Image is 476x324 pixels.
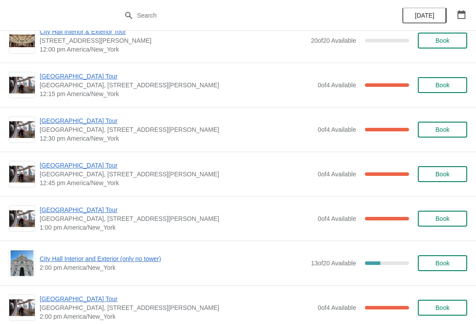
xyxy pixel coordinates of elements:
span: Book [435,304,450,311]
span: [GEOGRAPHIC_DATA] Tour [40,205,313,214]
span: 12:00 pm America/New_York [40,45,306,54]
img: City Hall Tower Tour | City Hall Visitor Center, 1400 John F Kennedy Boulevard Suite 121, Philade... [9,121,35,138]
span: 12:15 pm America/New_York [40,89,313,98]
span: 20 of 20 Available [311,37,356,44]
span: 0 of 4 Available [318,126,356,133]
span: [GEOGRAPHIC_DATA], [STREET_ADDRESS][PERSON_NAME] [40,214,313,223]
button: Book [418,211,467,227]
button: Book [418,300,467,316]
span: [GEOGRAPHIC_DATA] Tour [40,72,313,81]
button: [DATE] [402,7,446,23]
span: [GEOGRAPHIC_DATA] Tour [40,294,313,303]
span: 12:45 pm America/New_York [40,179,313,187]
span: [GEOGRAPHIC_DATA], [STREET_ADDRESS][PERSON_NAME] [40,303,313,312]
img: City Hall Interior and Exterior (only no tower) | | 2:00 pm America/New_York [11,250,34,276]
span: Book [435,260,450,267]
img: City Hall Tower Tour | City Hall Visitor Center, 1400 John F Kennedy Boulevard Suite 121, Philade... [9,166,35,183]
span: [GEOGRAPHIC_DATA], [STREET_ADDRESS][PERSON_NAME] [40,170,313,179]
img: City Hall Interior & Exterior Tour | 1400 John F Kennedy Boulevard, Suite 121, Philadelphia, PA, ... [9,34,35,47]
button: Book [418,122,467,138]
span: Book [435,171,450,178]
span: 13 of 20 Available [311,260,356,267]
span: [GEOGRAPHIC_DATA] Tour [40,161,313,170]
span: 0 of 4 Available [318,171,356,178]
button: Book [418,255,467,271]
span: City Hall Interior & Exterior Tour [40,27,306,36]
span: Book [435,82,450,89]
button: Book [418,33,467,48]
button: Book [418,77,467,93]
button: Book [418,166,467,182]
span: 0 of 4 Available [318,304,356,311]
span: Book [435,126,450,133]
img: City Hall Tower Tour | City Hall Visitor Center, 1400 John F Kennedy Boulevard Suite 121, Philade... [9,299,35,317]
span: 0 of 4 Available [318,215,356,222]
img: City Hall Tower Tour | City Hall Visitor Center, 1400 John F Kennedy Boulevard Suite 121, Philade... [9,77,35,94]
span: Book [435,215,450,222]
span: 2:00 pm America/New_York [40,312,313,321]
span: 0 of 4 Available [318,82,356,89]
span: 12:30 pm America/New_York [40,134,313,143]
span: 1:00 pm America/New_York [40,223,313,232]
span: [GEOGRAPHIC_DATA], [STREET_ADDRESS][PERSON_NAME] [40,81,313,89]
span: Book [435,37,450,44]
input: Search [137,7,357,23]
span: [DATE] [415,12,434,19]
img: City Hall Tower Tour | City Hall Visitor Center, 1400 John F Kennedy Boulevard Suite 121, Philade... [9,210,35,227]
span: City Hall Interior and Exterior (only no tower) [40,254,306,263]
span: 2:00 pm America/New_York [40,263,306,272]
span: [STREET_ADDRESS][PERSON_NAME] [40,36,306,45]
span: [GEOGRAPHIC_DATA], [STREET_ADDRESS][PERSON_NAME] [40,125,313,134]
span: [GEOGRAPHIC_DATA] Tour [40,116,313,125]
